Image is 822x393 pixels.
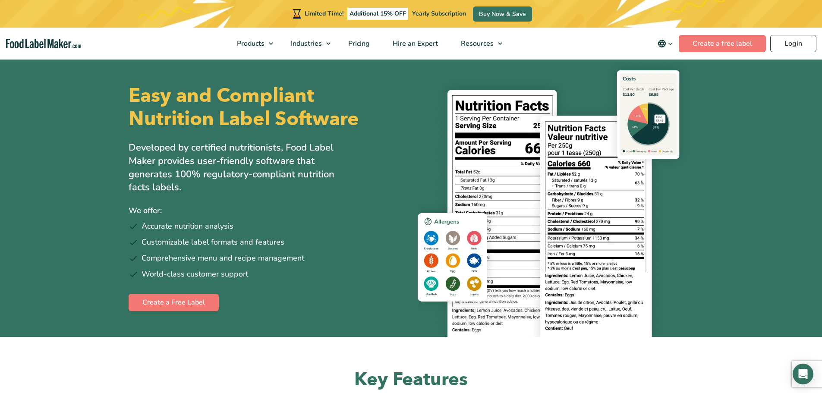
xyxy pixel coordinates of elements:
[234,39,265,48] span: Products
[412,9,466,18] span: Yearly Subscription
[458,39,494,48] span: Resources
[381,28,447,60] a: Hire an Expert
[288,39,323,48] span: Industries
[473,6,532,22] a: Buy Now & Save
[129,204,405,217] p: We offer:
[450,28,507,60] a: Resources
[793,364,813,384] div: Open Intercom Messenger
[129,84,404,131] h1: Easy and Compliant Nutrition Label Software
[129,141,353,194] p: Developed by certified nutritionists, Food Label Maker provides user-friendly software that gener...
[226,28,277,60] a: Products
[390,39,439,48] span: Hire an Expert
[347,8,408,20] span: Additional 15% OFF
[142,268,248,280] span: World-class customer support
[346,39,371,48] span: Pricing
[142,236,284,248] span: Customizable label formats and features
[337,28,379,60] a: Pricing
[142,220,233,232] span: Accurate nutrition analysis
[770,35,816,52] a: Login
[280,28,335,60] a: Industries
[129,368,694,392] h2: Key Features
[679,35,766,52] a: Create a free label
[142,252,304,264] span: Comprehensive menu and recipe management
[305,9,343,18] span: Limited Time!
[129,294,219,311] a: Create a Free Label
